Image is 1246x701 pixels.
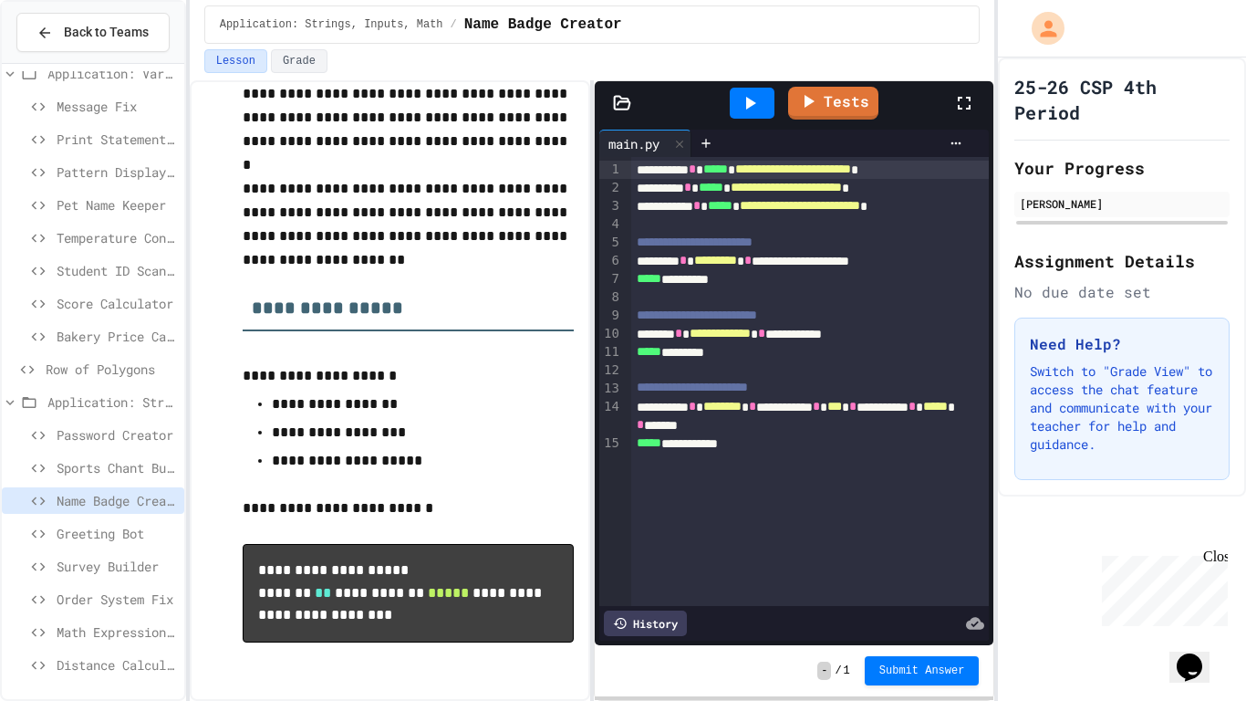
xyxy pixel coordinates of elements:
[220,17,443,32] span: Application: Strings, Inputs, Math
[599,398,622,434] div: 14
[599,161,622,179] div: 1
[57,458,177,477] span: Sports Chant Builder
[599,130,691,157] div: main.py
[599,270,622,288] div: 7
[1030,362,1214,454] p: Switch to "Grade View" to access the chat feature and communicate with your teacher for help and ...
[788,87,878,120] a: Tests
[271,49,327,73] button: Grade
[47,392,177,412] span: Application: Strings, Inputs, Math
[879,664,965,678] span: Submit Answer
[57,162,177,182] span: Pattern Display Challenge
[57,195,177,214] span: Pet Name Keeper
[1014,74,1230,125] h1: 25-26 CSP 4th Period
[599,215,622,234] div: 4
[1030,333,1214,355] h3: Need Help?
[57,557,177,576] span: Survey Builder
[451,17,457,32] span: /
[599,434,622,453] div: 15
[1014,155,1230,181] h2: Your Progress
[844,664,850,678] span: 1
[1095,549,1228,626] iframe: chat widget
[57,524,177,543] span: Greeting Bot
[57,590,177,609] span: Order System Fix
[57,491,177,510] span: Name Badge Creator
[57,623,177,642] span: Math Expression Debugger
[57,97,177,116] span: Message Fix
[599,288,622,307] div: 8
[835,664,841,678] span: /
[57,261,177,280] span: Student ID Scanner
[7,7,126,116] div: Chat with us now!Close
[1020,195,1224,212] div: [PERSON_NAME]
[599,252,622,270] div: 6
[604,611,687,636] div: History
[57,294,177,313] span: Score Calculator
[1014,248,1230,274] h2: Assignment Details
[57,425,177,445] span: Password Creator
[599,234,622,252] div: 5
[16,13,170,52] button: Back to Teams
[464,14,622,36] span: Name Badge Creator
[865,656,980,685] button: Submit Answer
[599,197,622,215] div: 3
[817,662,831,680] span: -
[599,307,622,325] div: 9
[599,361,622,380] div: 12
[57,327,177,346] span: Bakery Price Calculator
[204,49,267,73] button: Lesson
[46,360,177,379] span: Row of Polygons
[599,343,622,361] div: 11
[57,130,177,149] span: Print Statement Repair
[47,64,177,83] span: Application: Variables/Print
[1169,628,1228,683] iframe: chat widget
[1012,7,1069,49] div: My Account
[599,380,622,398] div: 13
[599,325,622,343] div: 10
[1014,281,1230,303] div: No due date set
[599,134,669,153] div: main.py
[57,228,177,247] span: Temperature Converter
[64,23,149,42] span: Back to Teams
[57,655,177,675] span: Distance Calculator
[599,179,622,197] div: 2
